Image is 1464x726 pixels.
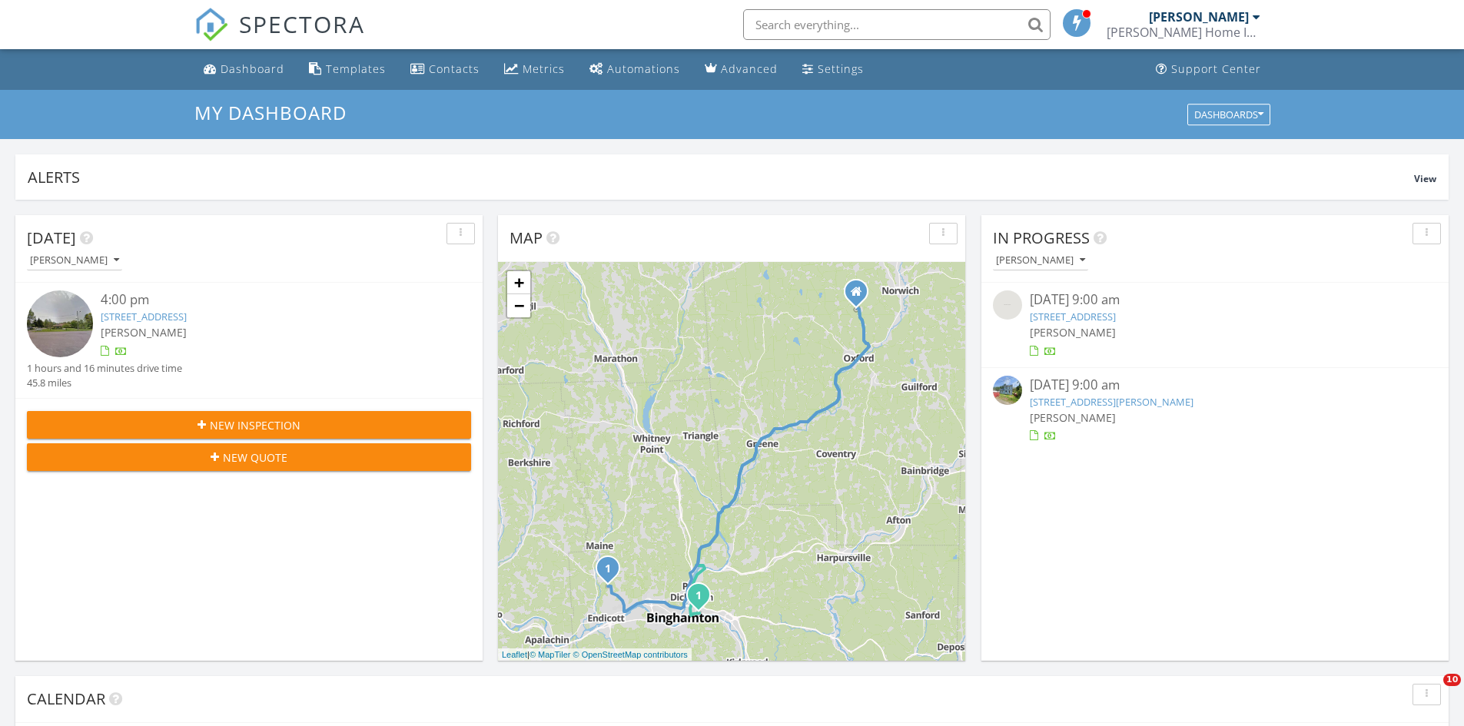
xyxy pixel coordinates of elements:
[993,376,1022,405] img: streetview
[507,271,530,294] a: Zoom in
[27,227,76,248] span: [DATE]
[573,650,688,659] a: © OpenStreetMap contributors
[856,291,865,300] div: 871 County Rd 4, Oxford NY 13830
[523,61,565,76] div: Metrics
[1030,310,1116,323] a: [STREET_ADDRESS]
[1030,376,1400,395] div: [DATE] 9:00 am
[605,564,611,575] i: 1
[1107,25,1260,40] div: Kincaid Home Inspection Services
[101,290,434,310] div: 4:00 pm
[1030,395,1193,409] a: [STREET_ADDRESS][PERSON_NAME]
[1030,325,1116,340] span: [PERSON_NAME]
[796,55,870,84] a: Settings
[498,648,692,661] div: |
[502,650,527,659] a: Leaflet
[27,411,471,439] button: New Inspection
[993,227,1090,248] span: In Progress
[993,376,1437,444] a: [DATE] 9:00 am [STREET_ADDRESS][PERSON_NAME] [PERSON_NAME]
[699,55,784,84] a: Advanced
[498,55,571,84] a: Metrics
[993,250,1088,271] button: [PERSON_NAME]
[583,55,686,84] a: Automations (Basic)
[507,294,530,317] a: Zoom out
[30,255,119,266] div: [PERSON_NAME]
[198,55,290,84] a: Dashboard
[607,61,680,76] div: Automations
[27,290,471,390] a: 4:00 pm [STREET_ADDRESS] [PERSON_NAME] 1 hours and 16 minutes drive time 45.8 miles
[743,9,1051,40] input: Search everything...
[1171,61,1261,76] div: Support Center
[101,325,187,340] span: [PERSON_NAME]
[1443,674,1461,686] span: 10
[608,568,617,577] div: 19 Oday Dr, Endicott, NY 13760
[1030,290,1400,310] div: [DATE] 9:00 am
[210,417,300,433] span: New Inspection
[194,8,228,41] img: The Best Home Inspection Software - Spectora
[194,21,365,53] a: SPECTORA
[993,290,1022,320] img: streetview
[695,591,702,602] i: 1
[721,61,778,76] div: Advanced
[1187,104,1270,125] button: Dashboards
[699,595,708,604] div: 3 Mason Ave, Binghamton, NY 13904
[239,8,365,40] span: SPECTORA
[194,100,347,125] span: My Dashboard
[303,55,392,84] a: Templates
[1412,674,1449,711] iframe: Intercom live chat
[1149,9,1249,25] div: [PERSON_NAME]
[101,310,187,323] a: [STREET_ADDRESS]
[27,361,182,376] div: 1 hours and 16 minutes drive time
[993,290,1437,359] a: [DATE] 9:00 am [STREET_ADDRESS] [PERSON_NAME]
[510,227,543,248] span: Map
[223,449,287,466] span: New Quote
[27,688,105,709] span: Calendar
[27,376,182,390] div: 45.8 miles
[429,61,480,76] div: Contacts
[221,61,284,76] div: Dashboard
[1414,172,1436,185] span: View
[27,250,122,271] button: [PERSON_NAME]
[1150,55,1267,84] a: Support Center
[818,61,864,76] div: Settings
[27,443,471,471] button: New Quote
[1194,109,1263,120] div: Dashboards
[27,290,93,356] img: streetview
[326,61,386,76] div: Templates
[404,55,486,84] a: Contacts
[529,650,571,659] a: © MapTiler
[1030,410,1116,425] span: [PERSON_NAME]
[996,255,1085,266] div: [PERSON_NAME]
[28,167,1414,187] div: Alerts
